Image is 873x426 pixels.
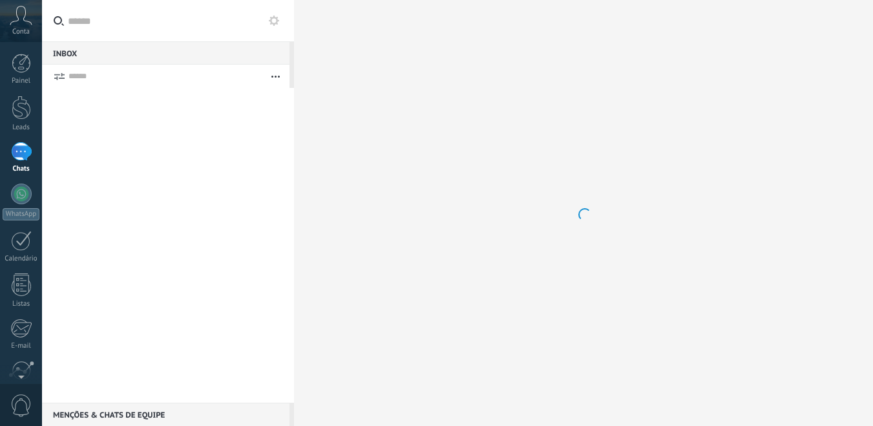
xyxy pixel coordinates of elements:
[3,165,40,173] div: Chats
[3,208,39,220] div: WhatsApp
[3,123,40,132] div: Leads
[3,300,40,308] div: Listas
[3,77,40,85] div: Painel
[262,65,289,88] button: Mais
[12,28,30,36] span: Conta
[3,342,40,350] div: E-mail
[42,403,289,426] div: Menções & Chats de equipe
[3,255,40,263] div: Calendário
[42,41,289,65] div: Inbox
